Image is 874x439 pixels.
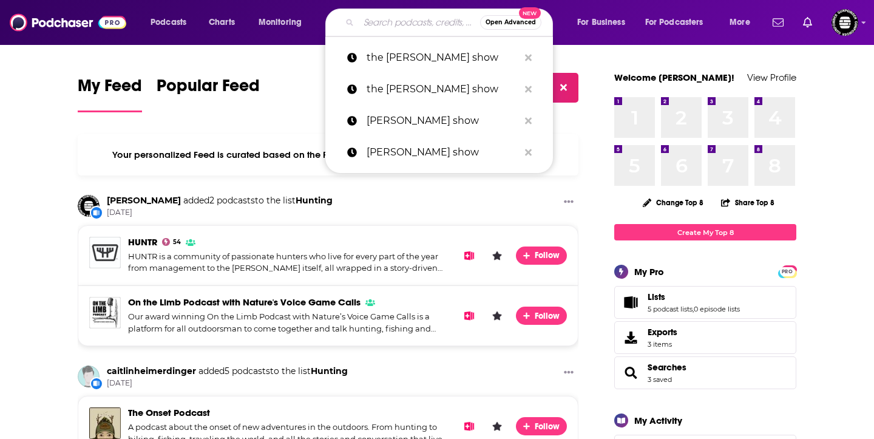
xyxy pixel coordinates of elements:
[325,137,553,168] a: [PERSON_NAME] show
[519,7,541,19] span: New
[107,195,333,206] h3: to the list
[198,366,270,376] span: added 5 podcasts
[157,75,260,112] a: Popular Feed
[89,407,121,439] img: The Onset Podcast
[151,14,186,31] span: Podcasts
[618,329,643,346] span: Exports
[460,307,478,325] button: Add to List
[128,296,361,308] a: On the Limb Podcast with Nature's Voice Game Calls
[648,362,686,373] a: Searches
[634,266,664,277] div: My Pro
[720,191,775,214] button: Share Top 8
[694,305,740,313] a: 0 episode lists
[768,12,788,33] a: Show notifications dropdown
[359,13,480,32] input: Search podcasts, credits, & more...
[614,72,734,83] a: Welcome [PERSON_NAME]!
[648,291,665,302] span: Lists
[614,224,796,240] a: Create My Top 8
[78,75,142,112] a: My Feed
[516,307,567,325] button: Follow
[367,105,519,137] p: eric ericson show
[128,251,450,274] div: HUNTR is a community of passionate hunters who live for every part of the year from management to...
[128,311,450,335] div: Our award winning On the Limb Podcast with Nature’s Voice Game Calls is a platform for all outdoo...
[721,13,765,32] button: open menu
[648,340,677,349] span: 3 items
[637,13,721,32] button: open menu
[367,42,519,73] p: the erick erickson show
[516,417,567,435] button: Follow
[90,377,103,390] div: New List
[460,247,478,265] button: Add to List
[634,415,682,426] div: My Activity
[128,236,157,248] a: HUNTR
[569,13,640,32] button: open menu
[780,267,794,276] a: PRO
[693,305,694,313] span: ,
[832,9,858,36] button: Show profile menu
[614,286,796,319] span: Lists
[535,421,561,432] span: Follow
[78,366,100,387] img: caitlinheimerdinger
[559,195,578,210] button: Show More Button
[535,311,561,321] span: Follow
[325,73,553,105] a: the [PERSON_NAME] show
[645,14,703,31] span: For Podcasters
[10,11,126,34] a: Podchaser - Follow, Share and Rate Podcasts
[648,327,677,338] span: Exports
[780,267,794,276] span: PRO
[730,14,750,31] span: More
[614,356,796,389] span: Searches
[798,12,817,33] a: Show notifications dropdown
[107,366,348,377] h3: to the list
[107,195,181,206] a: Karina Sabol
[480,15,541,30] button: Open AdvancedNew
[89,297,121,328] img: On the Limb Podcast with Nature's Voice Game Calls
[577,14,625,31] span: For Business
[325,105,553,137] a: [PERSON_NAME] show
[325,42,553,73] a: the [PERSON_NAME] show
[162,238,181,246] a: 54
[183,195,255,206] span: added 2 podcasts
[201,13,242,32] a: Charts
[832,9,858,36] img: User Profile
[157,75,260,103] span: Popular Feed
[832,9,858,36] span: Logged in as KarinaSabol
[311,366,348,376] a: Hunting
[78,75,142,103] span: My Feed
[337,9,564,36] div: Search podcasts, credits, & more...
[747,72,796,83] a: View Profile
[614,321,796,354] a: Exports
[559,366,578,381] button: Show More Button
[173,240,181,245] span: 54
[648,305,693,313] a: 5 podcast lists
[107,378,348,389] span: [DATE]
[259,14,302,31] span: Monitoring
[296,195,333,206] a: Hunting
[128,407,210,418] a: The Onset Podcast
[618,364,643,381] a: Searches
[488,417,506,435] button: Leave a Rating
[209,14,235,31] span: Charts
[78,195,100,217] img: Karina Sabol
[78,134,578,175] div: Your personalized Feed is curated based on the Podcasts, Creators, Users, and Lists that you Follow.
[250,13,317,32] button: open menu
[635,195,711,210] button: Change Top 8
[107,366,196,376] a: caitlinheimerdinger
[516,247,567,265] button: Follow
[89,237,121,268] img: HUNTR
[535,250,561,260] span: Follow
[648,375,672,384] a: 3 saved
[488,307,506,325] button: Leave a Rating
[488,247,506,265] button: Leave a Rating
[460,417,478,435] button: Add to List
[107,208,333,218] span: [DATE]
